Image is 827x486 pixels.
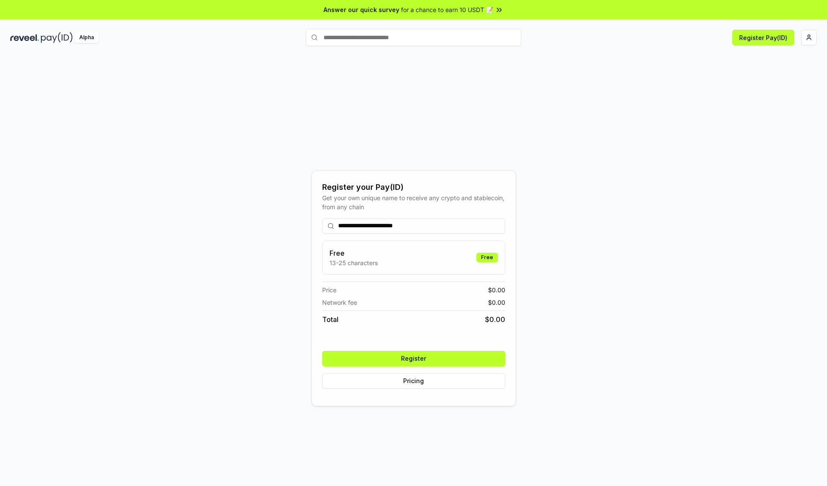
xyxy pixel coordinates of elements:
[330,258,378,267] p: 13-25 characters
[330,248,378,258] h3: Free
[322,193,505,211] div: Get your own unique name to receive any crypto and stablecoin, from any chain
[322,314,339,325] span: Total
[322,373,505,389] button: Pricing
[476,253,498,262] div: Free
[75,32,99,43] div: Alpha
[322,285,336,294] span: Price
[485,314,505,325] span: $ 0.00
[323,5,399,14] span: Answer our quick survey
[10,32,39,43] img: reveel_dark
[322,181,505,193] div: Register your Pay(ID)
[322,298,357,307] span: Network fee
[488,298,505,307] span: $ 0.00
[732,30,794,45] button: Register Pay(ID)
[41,32,73,43] img: pay_id
[322,351,505,366] button: Register
[401,5,493,14] span: for a chance to earn 10 USDT 📝
[488,285,505,294] span: $ 0.00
